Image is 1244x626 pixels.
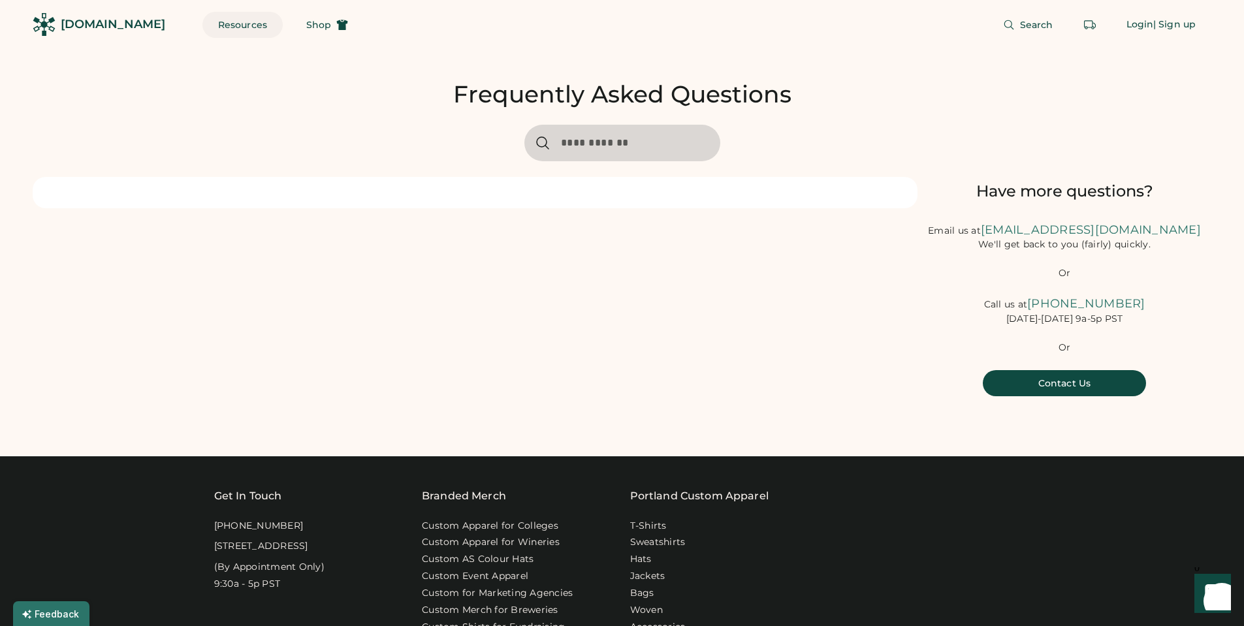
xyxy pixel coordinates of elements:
a: Bags [630,587,654,600]
button: Resources [202,12,283,38]
div: Or [1059,341,1071,354]
img: Rendered Logo - Screens [33,13,56,36]
div: Have more questions? [917,181,1211,202]
button: Contact Us [983,370,1146,396]
a: Custom Apparel for Wineries [422,536,560,549]
div: [DOMAIN_NAME] [61,16,165,33]
a: Portland Custom Apparel [630,488,769,504]
div: Or [1059,267,1071,280]
a: Sweatshirts [630,536,686,549]
a: [EMAIL_ADDRESS][DOMAIN_NAME] [981,223,1201,237]
div: [STREET_ADDRESS] [214,540,308,553]
div: (By Appointment Only) [214,561,325,574]
div: Login [1126,18,1154,31]
div: 9:30a - 5p PST [214,578,281,591]
a: Woven [630,604,663,617]
span: Shop [306,20,331,29]
button: Retrieve an order [1077,12,1103,38]
div: Get In Touch [214,488,282,504]
a: Custom Merch for Breweries [422,604,558,617]
a: Custom for Marketing Agencies [422,587,573,600]
a: Custom Event Apparel [422,570,528,583]
a: T-Shirts [630,520,667,533]
a: Jackets [630,570,665,583]
div: Call us at [DATE]-[DATE] 9a-5p PST [917,296,1211,325]
div: | Sign up [1153,18,1196,31]
div: Frequently Asked Questions [453,80,791,109]
a: Custom Apparel for Colleges [422,520,558,533]
span: Search [1020,20,1053,29]
button: Shop [291,12,364,38]
iframe: Front Chat [1182,567,1238,623]
div: Branded Merch [422,488,506,504]
button: Search [987,12,1069,38]
a: Custom AS Colour Hats [422,553,534,566]
font: [PHONE_NUMBER] [1027,296,1145,311]
div: Email us at We'll get back to you (fairly) quickly. [917,222,1211,251]
a: Hats [630,553,652,566]
div: [PHONE_NUMBER] [214,520,304,533]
